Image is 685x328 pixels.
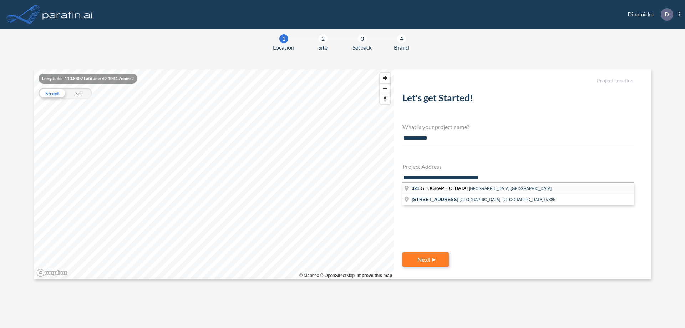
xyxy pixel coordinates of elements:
span: [GEOGRAPHIC_DATA],[GEOGRAPHIC_DATA] [469,186,552,191]
span: 321 [412,186,420,191]
a: Mapbox homepage [36,269,68,277]
div: Sat [65,88,92,99]
button: Reset bearing to north [380,94,390,104]
h5: Project Location [402,78,634,84]
button: Zoom out [380,83,390,94]
div: Dinamicka [617,8,680,21]
span: Brand [394,43,409,52]
button: Zoom in [380,73,390,83]
h4: What is your project name? [402,123,634,130]
div: Longitude: -110.8407 Latitude: 49.1044 Zoom: 2 [39,74,137,84]
span: Setback [352,43,372,52]
div: 1 [279,34,288,43]
p: D [665,11,669,17]
canvas: Map [34,69,394,279]
span: [GEOGRAPHIC_DATA] [412,186,469,191]
span: [GEOGRAPHIC_DATA], [GEOGRAPHIC_DATA],07885 [460,197,555,202]
a: Mapbox [299,273,319,278]
span: Site [318,43,328,52]
div: Street [39,88,65,99]
h4: Project Address [402,163,634,170]
span: Reset bearing to north [380,94,390,104]
span: [STREET_ADDRESS] [412,197,458,202]
a: OpenStreetMap [320,273,355,278]
div: 3 [358,34,367,43]
img: logo [41,7,94,21]
div: 2 [319,34,328,43]
span: Location [273,43,294,52]
a: Improve this map [357,273,392,278]
h2: Let's get Started! [402,92,634,106]
button: Next [402,252,449,267]
div: 4 [397,34,406,43]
